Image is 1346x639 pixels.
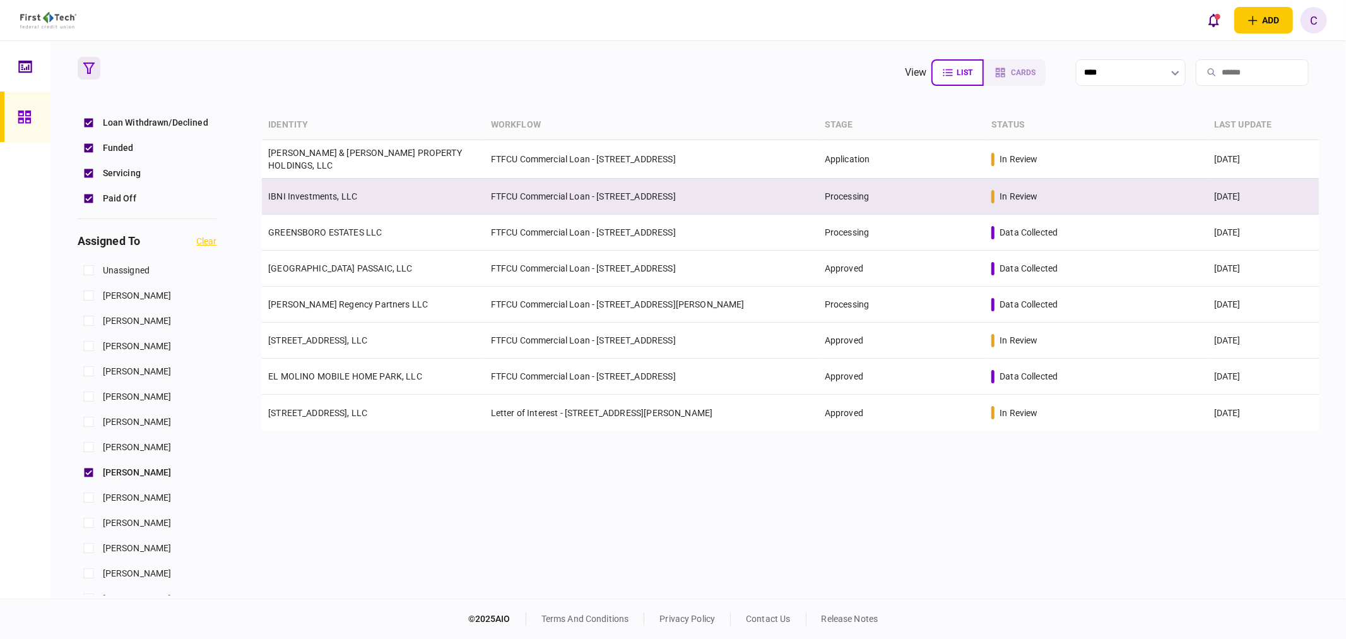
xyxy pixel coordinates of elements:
a: privacy policy [659,614,715,624]
td: FTFCU Commercial Loan - [STREET_ADDRESS] [485,179,818,215]
a: [GEOGRAPHIC_DATA] PASSAIC, LLC [268,263,413,273]
td: FTFCU Commercial Loan - [STREET_ADDRESS] [485,359,818,395]
td: Letter of Interest - [STREET_ADDRESS][PERSON_NAME] [485,395,818,431]
div: in review [1000,153,1037,165]
span: Paid Off [103,192,136,205]
a: terms and conditions [541,614,629,624]
a: contact us [746,614,790,624]
td: FTFCU Commercial Loan - [STREET_ADDRESS][PERSON_NAME] [485,287,818,323]
span: [PERSON_NAME] [103,567,172,580]
div: view [905,65,927,80]
span: [PERSON_NAME] [103,441,172,454]
td: [DATE] [1208,359,1319,395]
a: GREENSBORO ESTATES LLC [268,227,382,237]
div: © 2025 AIO [468,612,526,626]
span: Loan Withdrawn/Declined [103,116,208,129]
a: [STREET_ADDRESS], LLC [268,408,367,418]
td: Processing [818,215,985,251]
td: Approved [818,323,985,359]
td: FTFCU Commercial Loan - [STREET_ADDRESS] [485,140,818,179]
a: [PERSON_NAME] Regency Partners LLC [268,299,428,309]
span: [PERSON_NAME] [103,517,172,530]
th: stage [818,110,985,140]
span: [PERSON_NAME] [103,491,172,505]
span: [PERSON_NAME] [103,592,172,606]
div: data collected [1000,262,1058,275]
td: [DATE] [1208,215,1319,251]
td: FTFCU Commercial Loan - [STREET_ADDRESS] [485,251,818,287]
td: Processing [818,179,985,215]
th: status [985,110,1208,140]
th: workflow [485,110,818,140]
button: open notifications list [1200,7,1227,33]
span: [PERSON_NAME] [103,365,172,378]
th: last update [1208,110,1319,140]
span: [PERSON_NAME] [103,466,172,479]
button: clear [196,236,216,246]
a: [PERSON_NAME] & [PERSON_NAME] PROPERTY HOLDINGS, LLC [268,148,462,170]
div: in review [1000,407,1037,419]
span: Funded [103,141,134,155]
img: client company logo [20,12,76,28]
button: list [931,59,984,86]
div: data collected [1000,226,1058,239]
td: Approved [818,251,985,287]
a: IBNI Investments, LLC [268,191,357,201]
button: open adding identity options [1234,7,1293,33]
div: data collected [1000,370,1058,383]
td: FTFCU Commercial Loan - [STREET_ADDRESS] [485,215,818,251]
span: cards [1011,68,1036,77]
td: Processing [818,287,985,323]
span: [PERSON_NAME] [103,340,172,353]
td: FTFCU Commercial Loan - [STREET_ADDRESS] [485,323,818,359]
td: [DATE] [1208,251,1319,287]
th: identity [262,110,485,140]
div: in review [1000,190,1037,203]
span: [PERSON_NAME] [103,314,172,328]
span: [PERSON_NAME] [103,542,172,555]
a: EL MOLINO MOBILE HOME PARK, LLC [268,371,422,381]
td: [DATE] [1208,140,1319,179]
span: list [957,68,972,77]
span: [PERSON_NAME] [103,415,172,429]
td: Approved [818,395,985,431]
div: data collected [1000,298,1058,311]
span: unassigned [103,264,150,277]
td: [DATE] [1208,323,1319,359]
button: C [1301,7,1327,33]
td: [DATE] [1208,395,1319,431]
div: in review [1000,334,1037,347]
span: [PERSON_NAME] [103,289,172,302]
td: Approved [818,359,985,395]
td: Application [818,140,985,179]
span: [PERSON_NAME] [103,390,172,403]
h3: assigned to [78,236,140,247]
button: cards [984,59,1046,86]
td: [DATE] [1208,179,1319,215]
a: release notes [822,614,878,624]
span: Servicing [103,167,141,180]
a: [STREET_ADDRESS], LLC [268,335,367,345]
td: [DATE] [1208,287,1319,323]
